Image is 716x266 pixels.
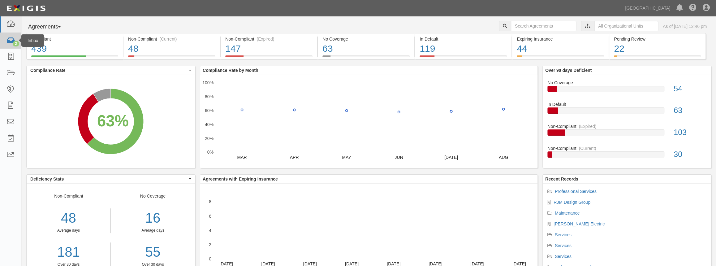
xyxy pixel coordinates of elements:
a: 55 [115,242,190,262]
span: Compliance Rate [30,67,187,73]
text: MAY [342,155,351,160]
text: 8 [209,199,211,204]
a: Expiring Insurance44 [512,55,609,60]
button: Deficiency Stats [27,175,195,183]
input: All Organizational Units [594,21,658,31]
div: As of [DATE] 12:46 pm [663,23,707,29]
div: 63% [97,110,129,132]
svg: A chart. [27,75,195,168]
b: Over 90 days Deficient [545,68,592,73]
div: Pending Review [614,36,701,42]
a: Services [555,243,572,248]
div: 16 [115,208,190,228]
div: In Default [420,36,507,42]
div: No Coverage [543,80,711,86]
div: In Default [543,101,711,107]
div: Expiring Insurance [517,36,604,42]
div: 2 [13,41,19,46]
a: 181 [27,242,110,262]
text: 4 [209,228,211,233]
span: Deficiency Stats [30,176,187,182]
text: APR [290,155,299,160]
div: 44 [517,42,604,55]
text: 0 [209,256,211,261]
a: Services [555,232,572,237]
div: (Current) [159,36,177,42]
div: Non-Compliant (Current) [128,36,215,42]
text: 80% [205,94,214,99]
div: (Expired) [257,36,274,42]
a: In Default119 [415,55,511,60]
div: 22 [614,42,701,55]
i: Help Center - Complianz [689,4,697,12]
b: Recent Records [545,177,578,181]
button: Agreements [26,21,73,33]
a: Non-Compliant(Current)30 [547,145,706,163]
text: 100% [202,80,214,85]
a: RJM Design Group [554,200,590,205]
a: Maintenance [555,211,580,216]
text: [DATE] [444,155,458,160]
a: Non-Compliant(Expired)103 [547,123,706,145]
div: (Expired) [579,123,596,129]
a: [PERSON_NAME] Electric [554,221,605,226]
a: Professional Services [555,189,597,194]
div: 439 [31,42,118,55]
svg: A chart. [200,75,537,168]
div: Compliant [31,36,118,42]
a: No Coverage54 [547,80,706,102]
a: Services [555,254,572,259]
div: Average days [27,228,110,233]
div: Non-Compliant [543,123,711,129]
a: Non-Compliant(Expired)147 [221,55,317,60]
text: 40% [205,122,214,127]
a: Pending Review22 [609,55,706,60]
a: Compliant439 [26,55,123,60]
img: logo-5460c22ac91f19d4615b14bd174203de0afe785f0fc80cf4dbbc73dc1793850b.png [5,3,47,14]
div: Average days [115,228,190,233]
text: 20% [205,136,214,141]
a: No Coverage63 [318,55,414,60]
div: 103 [669,127,711,138]
div: 63 [322,42,410,55]
a: Non-Compliant(Current)48 [123,55,220,60]
input: Search Agreements [511,21,576,31]
div: 48 [27,208,110,228]
text: AUG [499,155,508,160]
b: Compliance Rate by Month [203,68,258,73]
div: 63 [669,105,711,116]
div: No Coverage [322,36,410,42]
text: 2 [209,242,211,247]
div: (Current) [579,145,596,151]
div: Non-Compliant [543,145,711,151]
div: 48 [128,42,215,55]
a: In Default63 [547,101,706,123]
div: Inbox [21,34,44,47]
text: 6 [209,213,211,218]
div: Non-Compliant (Expired) [225,36,313,42]
div: 54 [669,83,711,94]
div: 30 [669,149,711,160]
text: 0% [207,150,214,155]
b: Agreements with Expiring Insurance [203,177,278,181]
div: 147 [225,42,313,55]
text: JUN [395,155,403,160]
div: 119 [420,42,507,55]
a: [GEOGRAPHIC_DATA] [622,2,673,14]
text: MAR [237,155,247,160]
button: Compliance Rate [27,66,195,75]
text: 60% [205,108,214,113]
